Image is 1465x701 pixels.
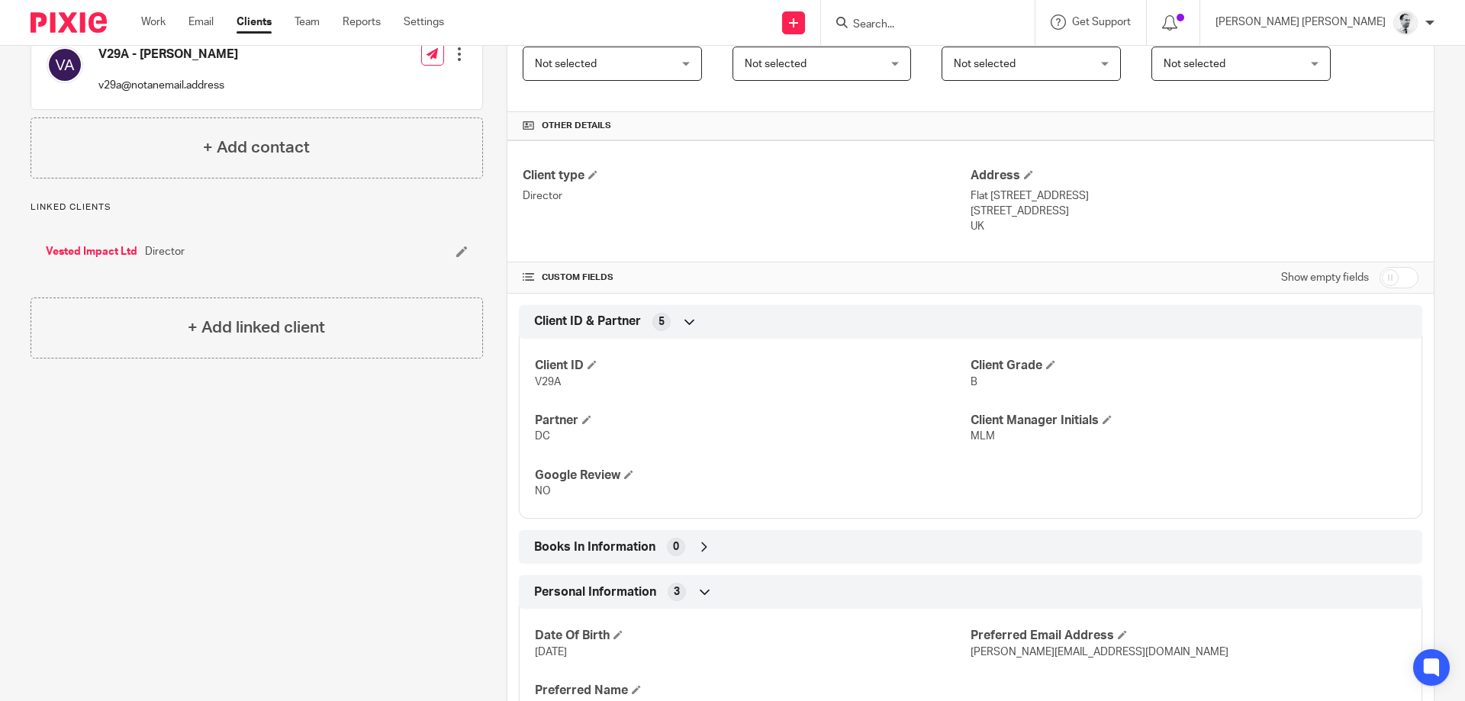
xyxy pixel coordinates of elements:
[673,539,679,555] span: 0
[1281,270,1369,285] label: Show empty fields
[535,59,597,69] span: Not selected
[98,78,238,93] p: v29a@notanemail.address
[535,683,971,699] h4: Preferred Name
[674,584,680,600] span: 3
[141,14,166,30] a: Work
[535,377,561,387] span: V29A
[535,413,971,429] h4: Partner
[203,136,310,159] h4: + Add contact
[343,14,381,30] a: Reports
[535,431,550,442] span: DC
[46,244,137,259] a: Vested Impact Ltd
[542,120,611,132] span: Other details
[534,314,641,330] span: Client ID & Partner
[188,14,214,30] a: Email
[971,647,1228,658] span: [PERSON_NAME][EMAIL_ADDRESS][DOMAIN_NAME]
[954,59,1016,69] span: Not selected
[1215,14,1386,30] p: [PERSON_NAME] [PERSON_NAME]
[98,47,238,63] h4: V29A - [PERSON_NAME]
[971,219,1418,234] p: UK
[523,168,971,184] h4: Client type
[145,244,185,259] span: Director
[658,314,665,330] span: 5
[1164,59,1225,69] span: Not selected
[534,584,656,600] span: Personal Information
[971,168,1418,184] h4: Address
[971,413,1406,429] h4: Client Manager Initials
[47,47,83,83] img: svg%3E
[295,14,320,30] a: Team
[852,18,989,32] input: Search
[535,647,567,658] span: [DATE]
[535,486,551,497] span: NO
[188,316,325,339] h4: + Add linked client
[535,628,971,644] h4: Date Of Birth
[237,14,272,30] a: Clients
[1393,11,1418,35] img: Mass_2025.jpg
[745,59,807,69] span: Not selected
[971,188,1418,204] p: Flat [STREET_ADDRESS]
[971,204,1418,219] p: [STREET_ADDRESS]
[1072,17,1131,27] span: Get Support
[523,188,971,204] p: Director
[534,539,655,555] span: Books In Information
[971,358,1406,374] h4: Client Grade
[535,468,971,484] h4: Google Review
[404,14,444,30] a: Settings
[535,358,971,374] h4: Client ID
[971,431,995,442] span: MLM
[971,377,977,387] span: B
[523,272,971,284] h4: CUSTOM FIELDS
[31,201,483,214] p: Linked clients
[31,12,107,33] img: Pixie
[971,628,1406,644] h4: Preferred Email Address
